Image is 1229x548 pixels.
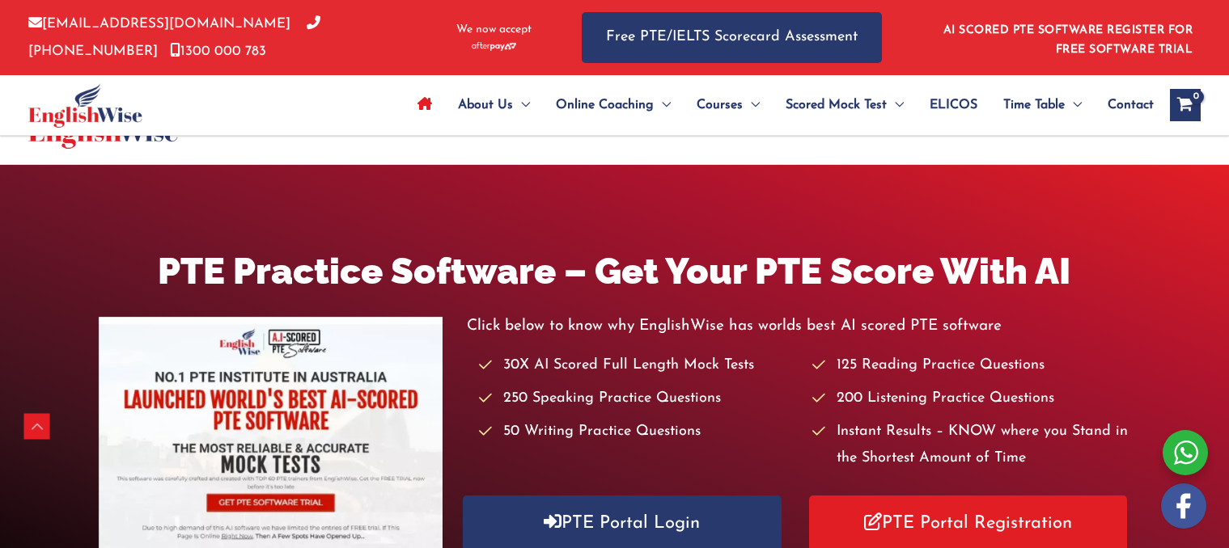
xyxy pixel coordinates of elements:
[786,77,887,133] span: Scored Mock Test
[1095,77,1154,133] a: Contact
[543,77,684,133] a: Online CoachingMenu Toggle
[743,77,760,133] span: Menu Toggle
[479,386,797,412] li: 250 Speaking Practice Questions
[943,24,1193,56] a: AI SCORED PTE SOFTWARE REGISTER FOR FREE SOFTWARE TRIAL
[28,17,320,57] a: [PHONE_NUMBER]
[684,77,773,133] a: CoursesMenu Toggle
[1108,77,1154,133] span: Contact
[917,77,990,133] a: ELICOS
[479,419,797,445] li: 50 Writing Practice Questions
[405,77,1154,133] nav: Site Navigation: Main Menu
[170,44,266,58] a: 1300 000 783
[697,77,743,133] span: Courses
[930,77,977,133] span: ELICOS
[1065,77,1082,133] span: Menu Toggle
[990,77,1095,133] a: Time TableMenu Toggle
[934,11,1201,64] aside: Header Widget 1
[773,77,917,133] a: Scored Mock TestMenu Toggle
[28,17,290,31] a: [EMAIL_ADDRESS][DOMAIN_NAME]
[513,77,530,133] span: Menu Toggle
[456,22,532,38] span: We now accept
[479,352,797,379] li: 30X AI Scored Full Length Mock Tests
[445,77,543,133] a: About UsMenu Toggle
[887,77,904,133] span: Menu Toggle
[467,313,1131,339] p: Click below to know why EnglishWise has worlds best AI scored PTE software
[812,419,1130,473] li: Instant Results – KNOW where you Stand in the Shortest Amount of Time
[28,83,142,128] img: cropped-ew-logo
[99,246,1131,297] h1: PTE Practice Software – Get Your PTE Score With AI
[654,77,671,133] span: Menu Toggle
[812,386,1130,412] li: 200 Listening Practice Questions
[472,42,516,51] img: Afterpay-Logo
[812,352,1130,379] li: 125 Reading Practice Questions
[556,77,654,133] span: Online Coaching
[1003,77,1065,133] span: Time Table
[1170,89,1201,121] a: View Shopping Cart, empty
[458,77,513,133] span: About Us
[582,12,882,63] a: Free PTE/IELTS Scorecard Assessment
[1161,483,1206,529] img: white-facebook.png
